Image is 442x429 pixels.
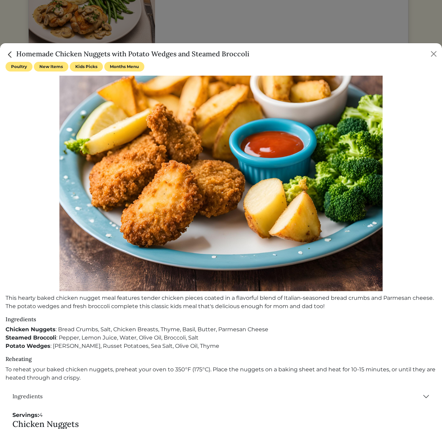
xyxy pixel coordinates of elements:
span: Months Menu [104,62,144,71]
button: Ingredients [6,388,436,406]
h6: Ingredients [6,316,436,323]
h6: Reheating [6,356,436,362]
button: Close [428,48,439,59]
div: : Bread Crumbs, Salt, Chicken Breasts, Thyme, Basil, Butter, Parmesan Cheese [6,325,436,334]
img: back_caret-0738dc900bf9763b5e5a40894073b948e17d9601fd527fca9689b06ce300169f.svg [6,50,15,59]
div: 4 [12,411,430,419]
h5: Homemade Chicken Nuggets with Potato Wedges and Steamed Broccoli [6,49,249,59]
span: New Items [34,62,68,71]
div: : Pepper, Lemon Juice, Water, Olive Oil, Broccoli, Salt [6,334,436,342]
p: To reheat your baked chicken nuggets, preheat your oven to 350°F (175°C). Place the nuggets on a ... [6,365,436,382]
img: 263740ef77f19eaebaafe86c6dfae222 [59,76,383,291]
strong: Potato Wedges [6,343,50,349]
strong: Steamed Broccoli [6,334,56,341]
a: Close [6,49,16,58]
strong: Chicken Nuggets [6,326,56,333]
strong: Servings: [12,412,39,418]
div: : [PERSON_NAME], Russet Potatoes, Sea Salt, Olive Oil, Thyme [6,342,436,350]
p: This hearty baked chicken nugget meal features tender chicken pieces coated in a flavorful blend ... [6,294,436,311]
span: Poultry [6,62,32,71]
span: Kids Picks [70,62,103,71]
